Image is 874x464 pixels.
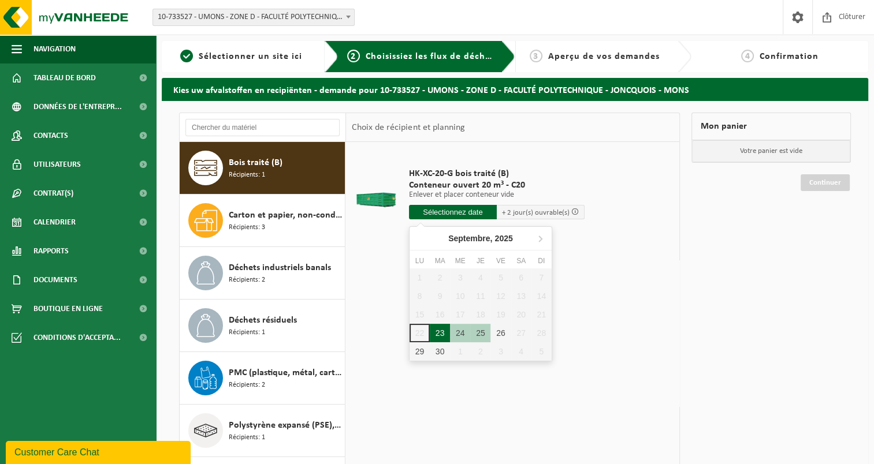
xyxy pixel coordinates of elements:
[410,342,430,361] div: 29
[410,255,430,267] div: Lu
[760,52,819,61] span: Confirmation
[450,342,470,361] div: 1
[229,313,297,327] span: Déchets résiduels
[511,255,531,267] div: Sa
[470,255,490,267] div: Je
[692,140,850,162] p: Votre panier est vide
[346,113,470,142] div: Choix de récipient et planning
[502,209,570,216] span: + 2 jour(s) ouvrable(s)
[530,50,542,62] span: 3
[153,9,355,26] span: 10-733527 - UMONS - ZONE D - FACULTÉ POLYTECHNIQUE - JONCQUOIS - MONS
[153,9,354,25] span: 10-733527 - UMONS - ZONE D - FACULTÉ POLYTECHNIQUE - JONCQUOIS - MONS
[34,63,96,92] span: Tableau de bord
[229,327,265,338] span: Récipients: 1
[229,380,265,391] span: Récipients: 2
[430,255,450,267] div: Ma
[229,366,342,380] span: PMC (plastique, métal, carton boisson) (industriel)
[430,324,450,342] div: 23
[229,275,265,286] span: Récipients: 2
[34,237,69,265] span: Rapports
[180,194,345,247] button: Carton et papier, non-conditionné (industriel) Récipients: 3
[409,168,585,179] span: HK-XC-20-G bois traité (B)
[229,418,342,432] span: Polystyrène expansé (PSE), emballage (< 1 m² par pièce) recyclable
[229,222,265,233] span: Récipients: 3
[490,324,511,342] div: 26
[347,50,360,62] span: 2
[409,205,497,219] input: Sélectionnez date
[801,174,850,191] a: Continuer
[34,121,68,150] span: Contacts
[180,300,345,352] button: Déchets résiduels Récipients: 1
[229,170,265,181] span: Récipients: 1
[450,255,470,267] div: Me
[162,78,868,100] h2: Kies uw afvalstoffen en recipiënten - demande pour 10-733527 - UMONS - ZONE D - FACULTÉ POLYTECHN...
[185,119,340,136] input: Chercher du matériel
[531,255,552,267] div: Di
[34,294,103,323] span: Boutique en ligne
[34,208,76,237] span: Calendrier
[34,179,73,208] span: Contrat(s)
[490,255,511,267] div: Ve
[470,342,490,361] div: 2
[34,323,121,352] span: Conditions d'accepta...
[741,50,754,62] span: 4
[229,261,331,275] span: Déchets industriels banals
[199,52,302,61] span: Sélectionner un site ici
[180,405,345,457] button: Polystyrène expansé (PSE), emballage (< 1 m² par pièce) recyclable Récipients: 1
[229,156,282,170] span: Bois traité (B)
[470,324,490,342] div: 25
[490,342,511,361] div: 3
[444,229,518,248] div: Septembre,
[180,142,345,194] button: Bois traité (B) Récipients: 1
[229,208,342,222] span: Carton et papier, non-conditionné (industriel)
[409,191,585,199] p: Enlever et placer conteneur vide
[34,35,76,63] span: Navigation
[168,50,315,63] a: 1Sélectionner un site ici
[548,52,660,61] span: Aperçu de vos demandes
[430,342,450,361] div: 30
[691,113,851,140] div: Mon panier
[229,432,265,443] span: Récipients: 1
[409,179,585,191] span: Conteneur ouvert 20 m³ - C20
[6,439,193,464] iframe: chat widget
[34,150,81,179] span: Utilisateurs
[180,50,193,62] span: 1
[34,265,77,294] span: Documents
[494,234,512,242] i: 2025
[366,52,558,61] span: Choisissiez les flux de déchets et récipients
[450,324,470,342] div: 24
[180,352,345,405] button: PMC (plastique, métal, carton boisson) (industriel) Récipients: 2
[34,92,122,121] span: Données de l'entrepr...
[180,247,345,300] button: Déchets industriels banals Récipients: 2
